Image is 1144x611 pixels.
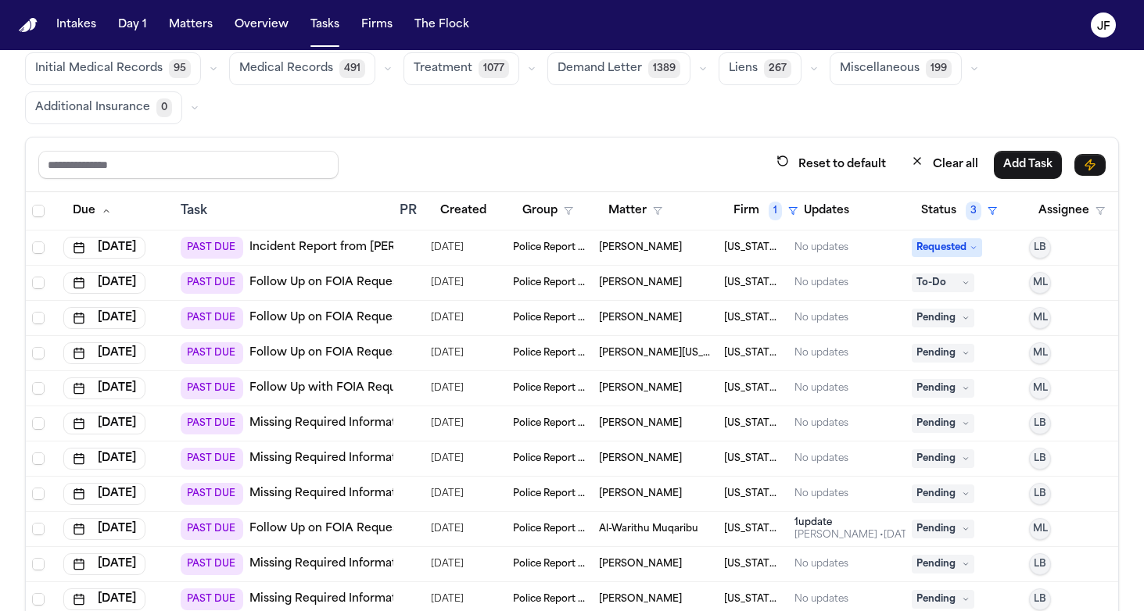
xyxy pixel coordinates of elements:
img: Finch Logo [19,18,38,33]
span: Liens [729,61,758,77]
button: The Flock [408,11,475,39]
button: Immediate Task [1074,154,1106,176]
span: 199 [926,59,952,78]
button: Demand Letter1389 [547,52,690,85]
button: Medical Records491 [229,52,375,85]
span: 267 [764,59,791,78]
button: Miscellaneous199 [830,52,962,85]
span: 1389 [648,59,680,78]
button: Add Task [994,151,1062,179]
span: Demand Letter [558,61,642,77]
button: Matters [163,11,219,39]
button: Reset to default [767,150,895,179]
span: 0 [156,98,172,117]
button: Liens267 [719,52,802,85]
a: Home [19,18,38,33]
span: Miscellaneous [840,61,920,77]
span: Initial Medical Records [35,61,163,77]
button: Additional Insurance0 [25,91,182,124]
button: Treatment1077 [403,52,519,85]
button: Firms [355,11,399,39]
button: Day 1 [112,11,153,39]
button: Overview [228,11,295,39]
span: 1077 [479,59,509,78]
button: Initial Medical Records95 [25,52,201,85]
span: Medical Records [239,61,333,77]
span: 95 [169,59,191,78]
span: 491 [339,59,365,78]
button: Tasks [304,11,346,39]
button: Intakes [50,11,102,39]
button: Clear all [902,150,988,179]
span: Additional Insurance [35,100,150,116]
span: Treatment [414,61,472,77]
